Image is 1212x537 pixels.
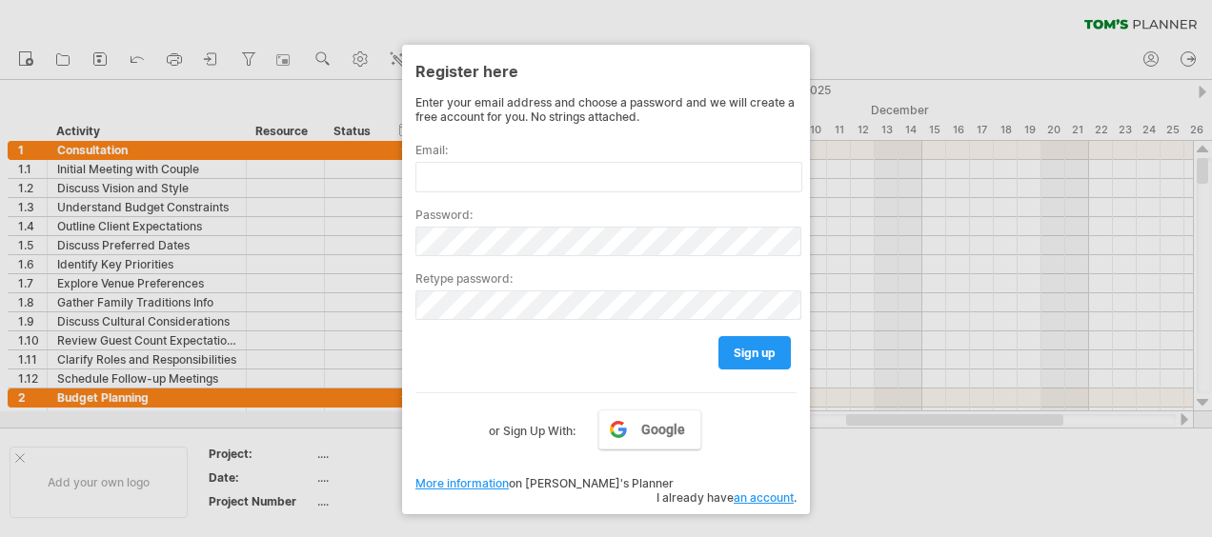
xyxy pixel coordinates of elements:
label: Password: [415,208,797,222]
a: Google [598,409,701,449]
label: or Sign Up With: [489,409,576,442]
label: Email: [415,143,797,157]
label: Retype password: [415,271,797,286]
span: sign up [734,346,776,360]
span: Google [641,422,685,437]
a: More information [415,476,509,490]
div: Register here [415,53,797,88]
span: I already have . [656,490,797,505]
a: sign up [718,336,791,369]
a: an account [734,490,794,505]
div: Enter your email address and choose a password and we will create a free account for you. No stri... [415,95,797,124]
span: on [PERSON_NAME]'s Planner [415,476,674,490]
